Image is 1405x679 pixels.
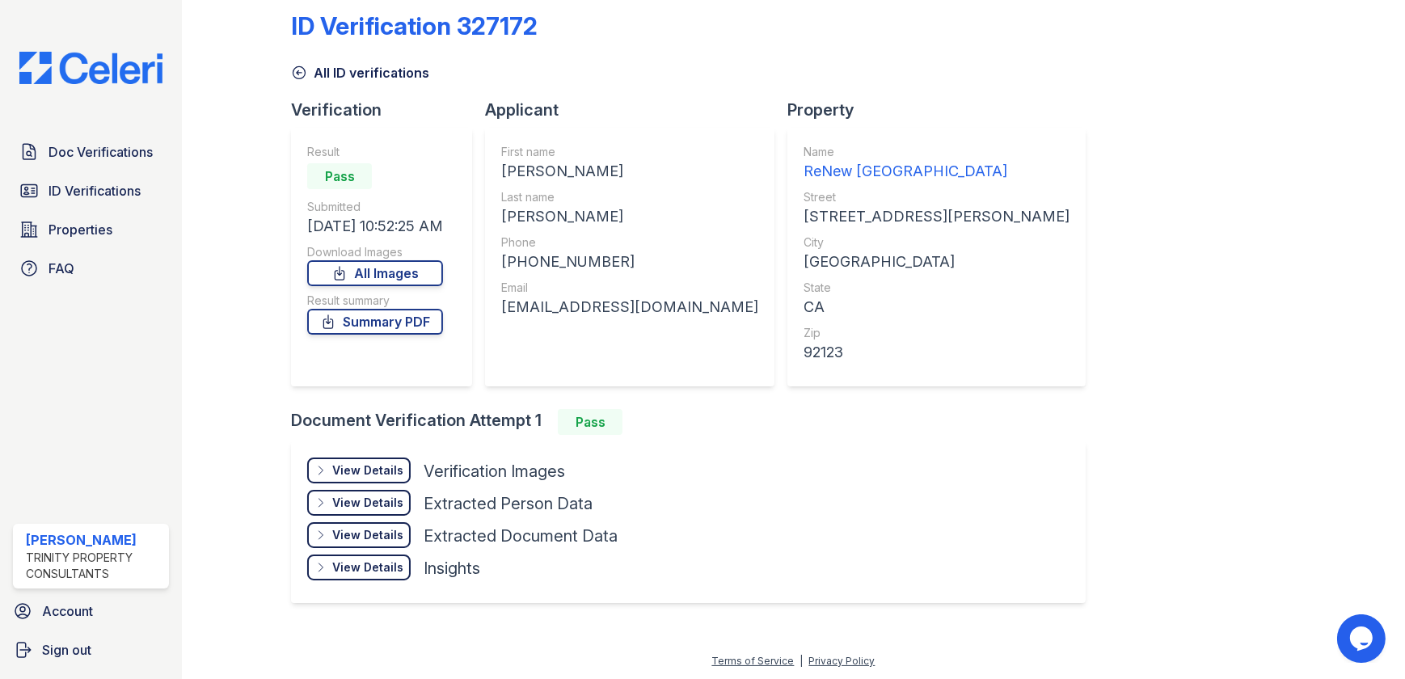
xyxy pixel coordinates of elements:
a: Privacy Policy [808,655,875,667]
a: Summary PDF [307,309,443,335]
a: Doc Verifications [13,136,169,168]
div: Property [787,99,1099,121]
div: Download Images [307,244,443,260]
div: Phone [501,234,758,251]
div: Applicant [485,99,787,121]
div: Verification Images [424,460,565,483]
a: Terms of Service [711,655,794,667]
span: ID Verifications [49,181,141,200]
div: [PERSON_NAME] [26,530,162,550]
div: Insights [424,557,480,580]
a: Name ReNew [GEOGRAPHIC_DATA] [804,144,1070,183]
div: Extracted Person Data [424,492,593,515]
span: FAQ [49,259,74,278]
div: ID Verification 327172 [291,11,538,40]
div: First name [501,144,758,160]
div: City [804,234,1070,251]
div: [PHONE_NUMBER] [501,251,758,273]
a: Properties [13,213,169,246]
img: CE_Logo_Blue-a8612792a0a2168367f1c8372b55b34899dd931a85d93a1a3d3e32e68fde9ad4.png [6,52,175,84]
div: Pass [558,409,622,435]
div: Last name [501,189,758,205]
span: Doc Verifications [49,142,153,162]
div: Verification [291,99,485,121]
div: Document Verification Attempt 1 [291,409,1099,435]
div: Extracted Document Data [424,525,618,547]
iframe: chat widget [1337,614,1389,663]
a: Sign out [6,634,175,666]
div: State [804,280,1070,296]
div: | [800,655,803,667]
div: Submitted [307,199,443,215]
div: View Details [332,527,403,543]
a: Account [6,595,175,627]
a: ID Verifications [13,175,169,207]
div: View Details [332,462,403,479]
div: ReNew [GEOGRAPHIC_DATA] [804,160,1070,183]
div: [GEOGRAPHIC_DATA] [804,251,1070,273]
div: Street [804,189,1070,205]
span: Account [42,601,93,621]
a: All Images [307,260,443,286]
div: [STREET_ADDRESS][PERSON_NAME] [804,205,1070,228]
span: Sign out [42,640,91,660]
div: [PERSON_NAME] [501,205,758,228]
span: Properties [49,220,112,239]
div: Trinity Property Consultants [26,550,162,582]
div: CA [804,296,1070,318]
div: [EMAIL_ADDRESS][DOMAIN_NAME] [501,296,758,318]
div: [PERSON_NAME] [501,160,758,183]
a: FAQ [13,252,169,285]
div: View Details [332,495,403,511]
div: Zip [804,325,1070,341]
a: All ID verifications [291,63,429,82]
div: Result [307,144,443,160]
div: [DATE] 10:52:25 AM [307,215,443,238]
div: View Details [332,559,403,576]
div: Pass [307,163,372,189]
div: Name [804,144,1070,160]
div: Email [501,280,758,296]
div: 92123 [804,341,1070,364]
div: Result summary [307,293,443,309]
